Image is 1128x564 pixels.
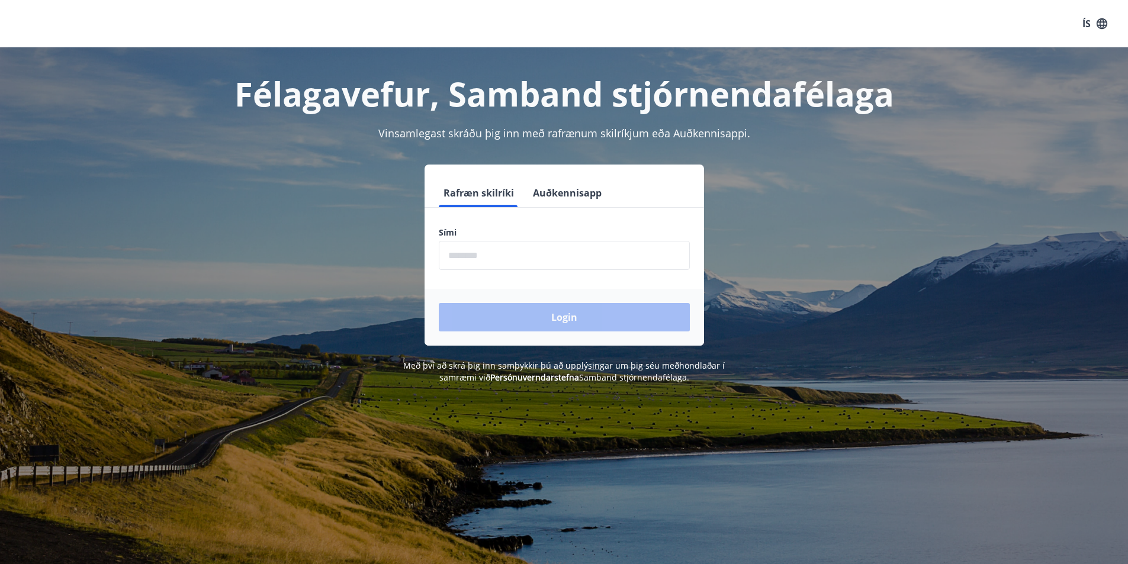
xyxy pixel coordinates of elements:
a: Persónuverndarstefna [490,372,579,383]
button: Auðkennisapp [528,179,606,207]
h1: Félagavefur, Samband stjórnendafélaga [152,71,976,116]
button: Rafræn skilríki [439,179,519,207]
span: Með því að skrá þig inn samþykkir þú að upplýsingar um þig séu meðhöndlaðar í samræmi við Samband... [403,360,725,383]
span: Vinsamlegast skráðu þig inn með rafrænum skilríkjum eða Auðkennisappi. [378,126,750,140]
button: ÍS [1076,13,1114,34]
label: Sími [439,227,690,239]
